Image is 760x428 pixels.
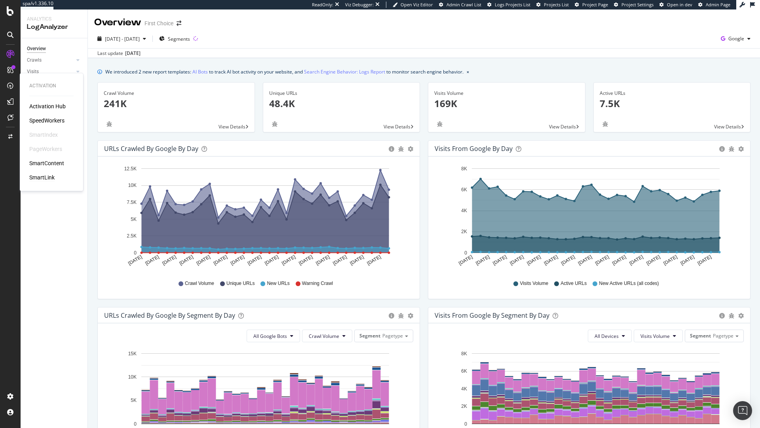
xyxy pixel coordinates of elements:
span: Segments [168,36,190,42]
text: 0 [134,250,137,256]
div: Activation [29,83,74,89]
text: 15K [128,351,137,356]
text: [DATE] [366,254,382,266]
text: 8K [461,166,467,172]
span: Open Viz Editor [401,2,433,8]
text: [DATE] [697,254,712,266]
div: bug [269,121,280,127]
p: 7.5K [600,97,745,110]
span: Pagetype [382,332,403,339]
text: [DATE] [179,254,194,266]
a: Open Viz Editor [393,2,433,8]
text: [DATE] [230,254,245,266]
span: View Details [218,123,245,130]
span: Warning Crawl [302,280,333,287]
text: [DATE] [646,254,661,266]
text: 2K [461,403,467,409]
text: [DATE] [458,254,473,266]
text: 10K [128,374,137,380]
text: [DATE] [577,254,593,266]
div: Visits Volume [434,90,579,97]
span: Segment [690,332,711,339]
a: Search Engine Behavior: Logs Report [304,68,385,76]
div: bug [434,121,445,127]
div: arrow-right-arrow-left [177,21,181,26]
span: Google [728,35,744,42]
div: We introduced 2 new report templates: to track AI bot activity on your website, and to monitor se... [105,68,464,76]
button: close banner [465,66,471,77]
div: bug [600,121,611,127]
div: bug [729,146,734,152]
a: SmartContent [29,159,64,167]
span: View Details [384,123,410,130]
text: 5K [131,217,137,222]
text: 10K [128,183,137,189]
button: Segments [156,32,193,45]
button: All Devices [588,330,632,342]
div: info banner [97,68,750,76]
a: SpeedWorkers [29,117,65,124]
text: [DATE] [196,254,211,266]
span: New Active URLs (all codes) [599,280,659,287]
div: Viz Debugger: [345,2,374,8]
div: bug [729,313,734,319]
text: [DATE] [127,254,143,266]
div: Overview [94,16,141,29]
a: Admin Page [698,2,730,8]
div: gear [738,146,744,152]
div: Analytics [27,16,81,23]
span: Active URLs [560,280,587,287]
p: 241K [104,97,249,110]
div: Overview [27,45,46,53]
button: Google [718,32,754,45]
a: Project Settings [614,2,654,8]
div: bug [398,146,404,152]
text: [DATE] [281,254,296,266]
text: [DATE] [492,254,508,266]
span: Pagetype [713,332,733,339]
span: Segment [359,332,380,339]
span: Projects List [544,2,569,8]
text: [DATE] [213,254,228,266]
div: circle-info [389,146,394,152]
text: 2K [461,229,467,235]
span: Crawl Volume [185,280,214,287]
a: Logs Projects List [487,2,530,8]
text: 0 [464,421,467,427]
div: Open Intercom Messenger [733,401,752,420]
span: Visits Volume [640,333,670,339]
div: URLs Crawled by Google By Segment By Day [104,311,235,319]
a: Overview [27,45,82,53]
text: 2.5K [127,233,137,239]
a: Project Page [575,2,608,8]
p: 169K [434,97,579,110]
div: Crawl Volume [104,90,249,97]
text: 0 [134,421,137,427]
div: Crawls [27,56,42,64]
text: 6K [461,187,467,192]
a: AI Bots [192,68,208,76]
text: [DATE] [628,254,644,266]
span: View Details [549,123,576,130]
button: All Google Bots [247,330,300,342]
span: Logs Projects List [495,2,530,8]
svg: A chart. [435,163,744,273]
svg: A chart. [104,163,414,273]
div: bug [398,313,404,319]
div: Unique URLs [269,90,414,97]
div: Active URLs [600,90,745,97]
text: 4K [461,208,467,213]
span: All Google Bots [253,333,287,339]
button: Crawl Volume [302,330,352,342]
div: PageWorkers [29,145,62,153]
span: Open in dev [667,2,692,8]
div: LogAnalyzer [27,23,81,32]
div: First Choice [144,19,173,27]
text: 6K [461,368,467,374]
a: Open in dev [659,2,692,8]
